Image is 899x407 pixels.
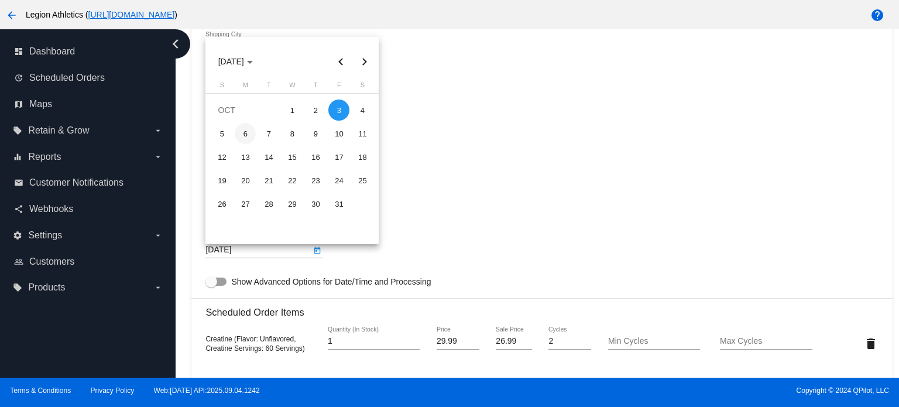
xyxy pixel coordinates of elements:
td: October 4, 2025 [351,98,374,122]
div: 12 [211,146,232,167]
div: 3 [328,100,349,121]
div: 4 [352,100,373,121]
td: October 10, 2025 [327,122,351,145]
td: October 9, 2025 [304,122,327,145]
td: October 2, 2025 [304,98,327,122]
td: October 26, 2025 [210,192,234,216]
td: October 24, 2025 [327,169,351,192]
div: 5 [211,123,232,144]
div: 8 [282,123,303,144]
th: Thursday [304,81,327,93]
td: October 20, 2025 [234,169,257,192]
div: 25 [352,170,373,191]
div: 20 [235,170,256,191]
td: October 31, 2025 [327,192,351,216]
td: October 5, 2025 [210,122,234,145]
th: Wednesday [280,81,304,93]
div: 13 [235,146,256,167]
div: 9 [305,123,326,144]
th: Friday [327,81,351,93]
td: October 19, 2025 [210,169,234,192]
th: Tuesday [257,81,280,93]
td: October 21, 2025 [257,169,280,192]
div: 22 [282,170,303,191]
td: October 29, 2025 [280,192,304,216]
div: 11 [352,123,373,144]
th: Sunday [210,81,234,93]
td: October 27, 2025 [234,192,257,216]
td: October 12, 2025 [210,145,234,169]
div: 19 [211,170,232,191]
td: October 14, 2025 [257,145,280,169]
div: 24 [328,170,349,191]
button: Previous month [329,50,352,73]
div: 30 [305,193,326,214]
td: OCT [210,98,280,122]
td: October 22, 2025 [280,169,304,192]
div: 14 [258,146,279,167]
td: October 3, 2025 [327,98,351,122]
td: October 17, 2025 [327,145,351,169]
div: 6 [235,123,256,144]
div: 15 [282,146,303,167]
td: October 18, 2025 [351,145,374,169]
th: Monday [234,81,257,93]
button: Next month [352,50,376,73]
td: October 6, 2025 [234,122,257,145]
div: 21 [258,170,279,191]
div: 7 [258,123,279,144]
div: 10 [328,123,349,144]
td: October 15, 2025 [280,145,304,169]
td: October 11, 2025 [351,122,374,145]
div: 1 [282,100,303,121]
span: [DATE] [218,57,253,66]
button: Choose month and year [209,50,262,73]
td: October 16, 2025 [304,145,327,169]
div: 17 [328,146,349,167]
td: October 8, 2025 [280,122,304,145]
td: October 13, 2025 [234,145,257,169]
div: 23 [305,170,326,191]
th: Saturday [351,81,374,93]
div: 16 [305,146,326,167]
div: 26 [211,193,232,214]
td: October 25, 2025 [351,169,374,192]
td: October 28, 2025 [257,192,280,216]
td: October 23, 2025 [304,169,327,192]
div: 31 [328,193,349,214]
div: 2 [305,100,326,121]
div: 29 [282,193,303,214]
td: October 30, 2025 [304,192,327,216]
td: October 7, 2025 [257,122,280,145]
div: 27 [235,193,256,214]
td: October 1, 2025 [280,98,304,122]
div: 18 [352,146,373,167]
div: 28 [258,193,279,214]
